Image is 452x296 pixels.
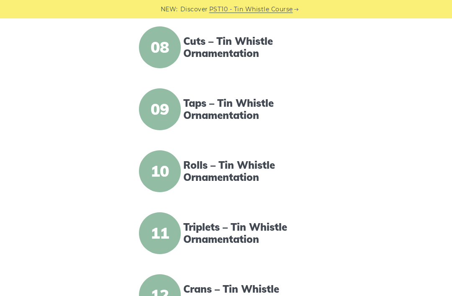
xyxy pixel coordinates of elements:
[139,26,181,68] span: 08
[180,5,208,14] span: Discover
[139,212,181,254] span: 11
[139,150,181,192] span: 10
[183,35,317,59] a: Cuts – Tin Whistle Ornamentation
[183,159,317,183] a: Rolls – Tin Whistle Ornamentation
[161,5,178,14] span: NEW:
[183,221,317,245] a: Triplets – Tin Whistle Ornamentation
[183,97,317,121] a: Taps – Tin Whistle Ornamentation
[209,5,293,14] a: PST10 - Tin Whistle Course
[139,88,181,130] span: 09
